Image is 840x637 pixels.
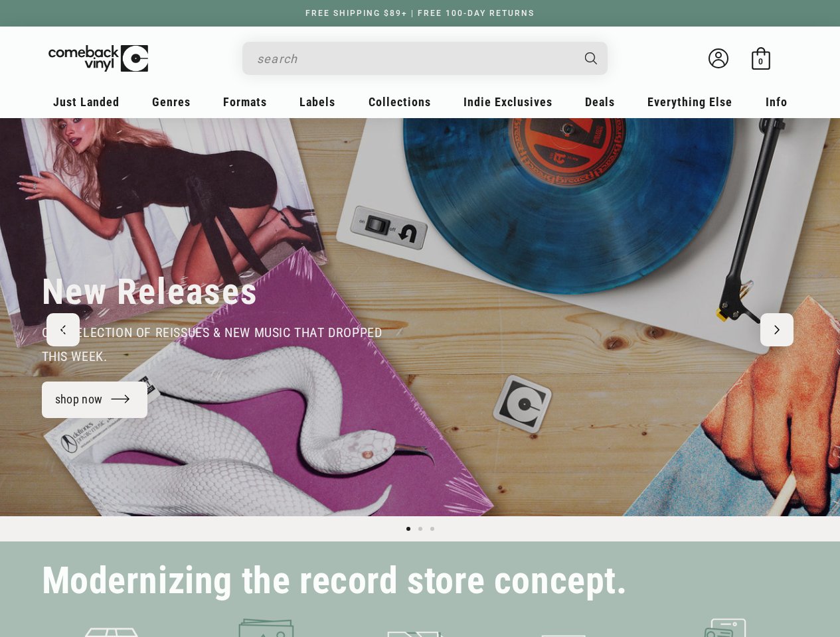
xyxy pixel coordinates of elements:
[152,95,191,109] span: Genres
[585,95,615,109] span: Deals
[223,95,267,109] span: Formats
[414,523,426,535] button: Load slide 2 of 3
[53,95,120,109] span: Just Landed
[42,565,628,597] h2: Modernizing the record store concept.
[463,95,552,109] span: Indie Exclusives
[299,95,335,109] span: Labels
[647,95,732,109] span: Everything Else
[369,95,431,109] span: Collections
[426,523,438,535] button: Load slide 3 of 3
[42,324,382,364] span: our selection of reissues & new music that dropped this week.
[402,523,414,535] button: Load slide 1 of 3
[257,45,572,72] input: search
[573,42,609,75] button: Search
[42,382,148,418] a: shop now
[758,56,763,66] span: 0
[292,9,548,18] a: FREE SHIPPING $89+ | FREE 100-DAY RETURNS
[242,42,608,75] div: Search
[766,95,788,109] span: Info
[42,270,258,314] h2: New Releases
